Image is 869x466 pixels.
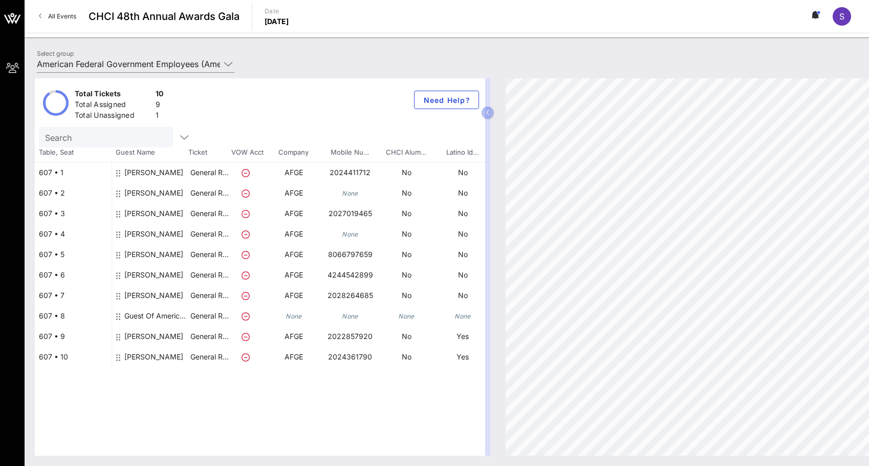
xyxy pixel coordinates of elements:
[266,224,322,244] p: AFGE
[434,265,491,285] p: No
[322,203,378,224] p: 2027019465
[266,285,322,306] p: AFGE
[37,50,74,57] label: Select group
[112,147,188,158] span: Guest Name
[156,89,164,101] div: 10
[434,285,491,306] p: No
[35,203,112,224] div: 607 • 3
[378,203,434,224] p: No
[398,312,415,320] i: None
[189,285,230,306] p: General R…
[35,326,112,347] div: 607 • 9
[454,312,471,320] i: None
[266,244,322,265] p: AFGE
[265,16,289,27] p: [DATE]
[189,203,230,224] p: General R…
[378,265,434,285] p: No
[266,203,322,224] p: AFGE
[35,183,112,203] div: 607 • 2
[266,326,322,347] p: AFGE
[188,147,229,158] span: Ticket
[265,147,321,158] span: Company
[124,347,183,375] div: Milly Rodriguez
[266,347,322,367] p: AFGE
[322,265,378,285] p: 4244542899
[124,183,183,211] div: Elizabeth Kelley
[266,162,322,183] p: AFGE
[434,224,491,244] p: No
[434,162,491,183] p: No
[839,11,844,22] span: S
[423,96,470,104] span: Need Help?
[414,91,479,109] button: Need Help?
[322,347,378,367] p: 2024361790
[189,244,230,265] p: General R…
[229,147,265,158] span: VOW Acct
[378,326,434,347] p: No
[322,244,378,265] p: 8066797659
[434,347,491,367] p: Yes
[156,110,164,123] div: 1
[189,265,230,285] p: General R…
[434,147,490,158] span: Latino Id…
[189,224,230,244] p: General R…
[342,230,358,238] i: None
[124,203,183,232] div: Eric Bunn
[35,306,112,326] div: 607 • 8
[266,183,322,203] p: AFGE
[35,347,112,367] div: 607 • 10
[189,347,230,367] p: General R…
[189,162,230,183] p: General R…
[35,162,112,183] div: 607 • 1
[434,203,491,224] p: No
[378,224,434,244] p: No
[322,326,378,347] p: 2022857920
[342,189,358,197] i: None
[286,312,302,320] i: None
[35,285,112,306] div: 607 • 7
[48,12,76,20] span: All Events
[124,224,183,252] div: Debra Bunn
[35,244,112,265] div: 607 • 5
[378,244,434,265] p: No
[124,306,189,326] div: Guest Of American Federal Government Employees
[342,312,358,320] i: None
[35,147,112,158] span: Table, Seat
[124,326,183,355] div: Sergio Espinosa
[189,326,230,347] p: General R…
[75,89,151,101] div: Total Tickets
[322,162,378,183] p: 2024411712
[89,9,240,24] span: CHCI 48th Annual Awards Gala
[378,162,434,183] p: No
[75,99,151,112] div: Total Assigned
[75,110,151,123] div: Total Unassigned
[33,8,82,25] a: All Events
[321,147,378,158] span: Mobile Nu…
[833,7,851,26] div: S
[124,265,183,293] div: Kendrick Roberson
[124,244,183,273] div: Kameron Johnston
[265,6,289,16] p: Date
[378,347,434,367] p: No
[378,183,434,203] p: No
[124,285,183,314] div: Ottis Johnson
[322,285,378,306] p: 2028264685
[124,162,183,191] div: Everett Kelley
[434,244,491,265] p: No
[434,183,491,203] p: No
[378,147,434,158] span: CHCI Alum…
[35,265,112,285] div: 607 • 6
[378,285,434,306] p: No
[434,326,491,347] p: Yes
[35,224,112,244] div: 607 • 4
[189,183,230,203] p: General R…
[189,306,230,326] p: General R…
[266,265,322,285] p: AFGE
[156,99,164,112] div: 9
